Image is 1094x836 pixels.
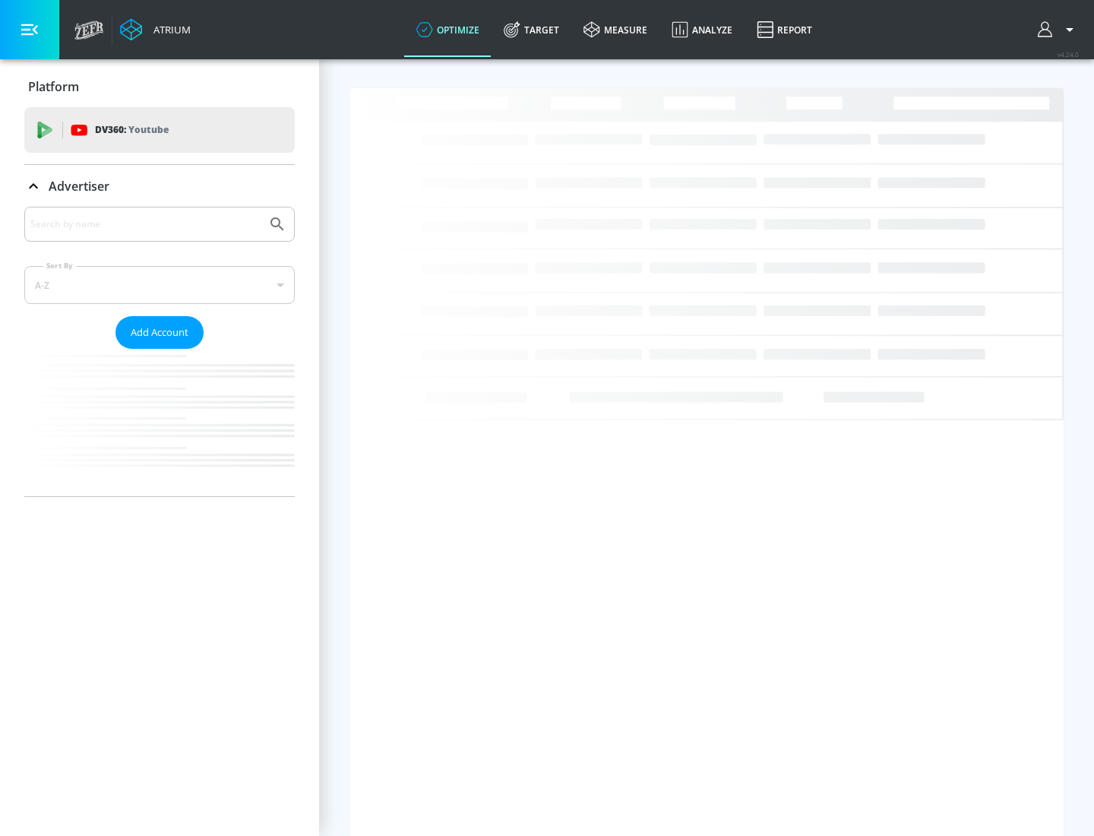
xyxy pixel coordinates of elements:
div: DV360: Youtube [24,107,295,153]
a: Analyze [659,2,745,57]
button: Add Account [115,316,204,349]
p: DV360: [95,122,169,138]
a: Report [745,2,824,57]
a: optimize [404,2,492,57]
p: Platform [28,78,79,95]
a: Target [492,2,571,57]
div: Platform [24,65,295,108]
p: Advertiser [49,178,109,195]
span: v 4.24.0 [1058,50,1079,59]
p: Youtube [128,122,169,138]
div: Advertiser [24,165,295,207]
input: Search by name [30,214,261,234]
div: A-Z [24,266,295,304]
a: measure [571,2,659,57]
nav: list of Advertiser [24,349,295,496]
label: Sort By [43,261,76,271]
a: Atrium [120,18,191,41]
div: Advertiser [24,207,295,496]
span: Add Account [131,324,188,341]
div: Atrium [147,23,191,36]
